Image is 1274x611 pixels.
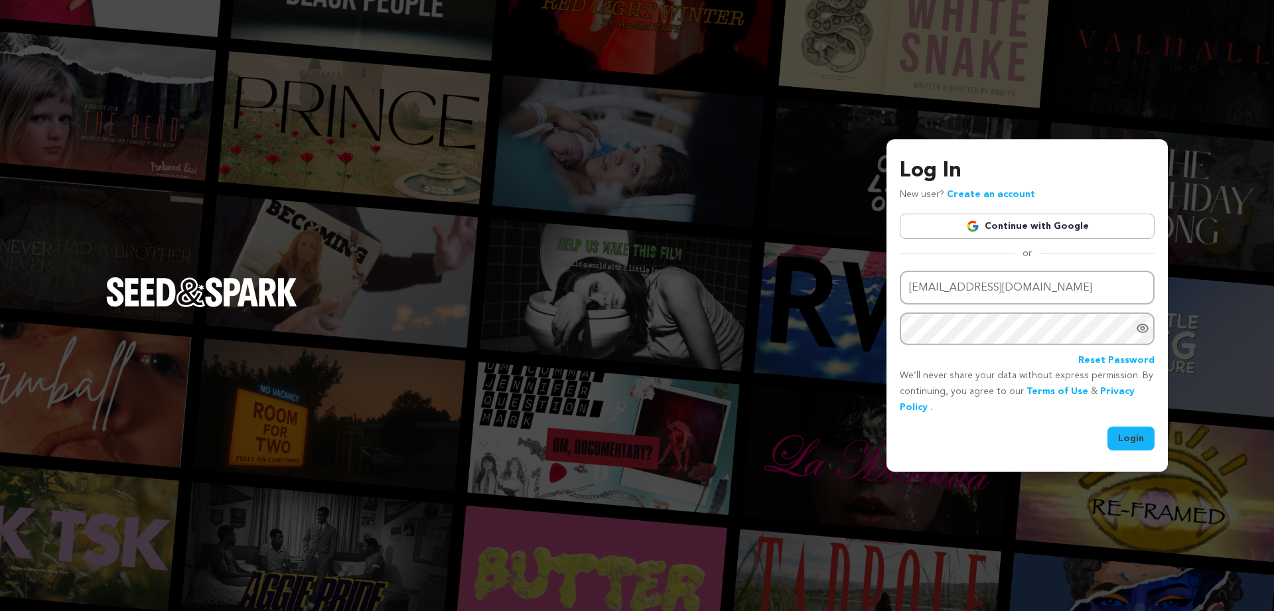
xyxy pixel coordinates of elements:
input: Email address [900,271,1155,305]
img: Google logo [966,220,979,233]
p: We’ll never share your data without express permission. By continuing, you agree to our & . [900,368,1155,415]
a: Create an account [947,190,1035,199]
a: Show password as plain text. Warning: this will display your password on the screen. [1136,322,1149,335]
a: Seed&Spark Homepage [106,277,297,333]
h3: Log In [900,155,1155,187]
button: Login [1107,427,1155,450]
a: Reset Password [1078,353,1155,369]
a: Privacy Policy [900,387,1135,412]
img: Seed&Spark Logo [106,277,297,306]
p: New user? [900,187,1035,203]
span: or [1015,247,1040,260]
a: Terms of Use [1026,387,1088,396]
a: Continue with Google [900,214,1155,239]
